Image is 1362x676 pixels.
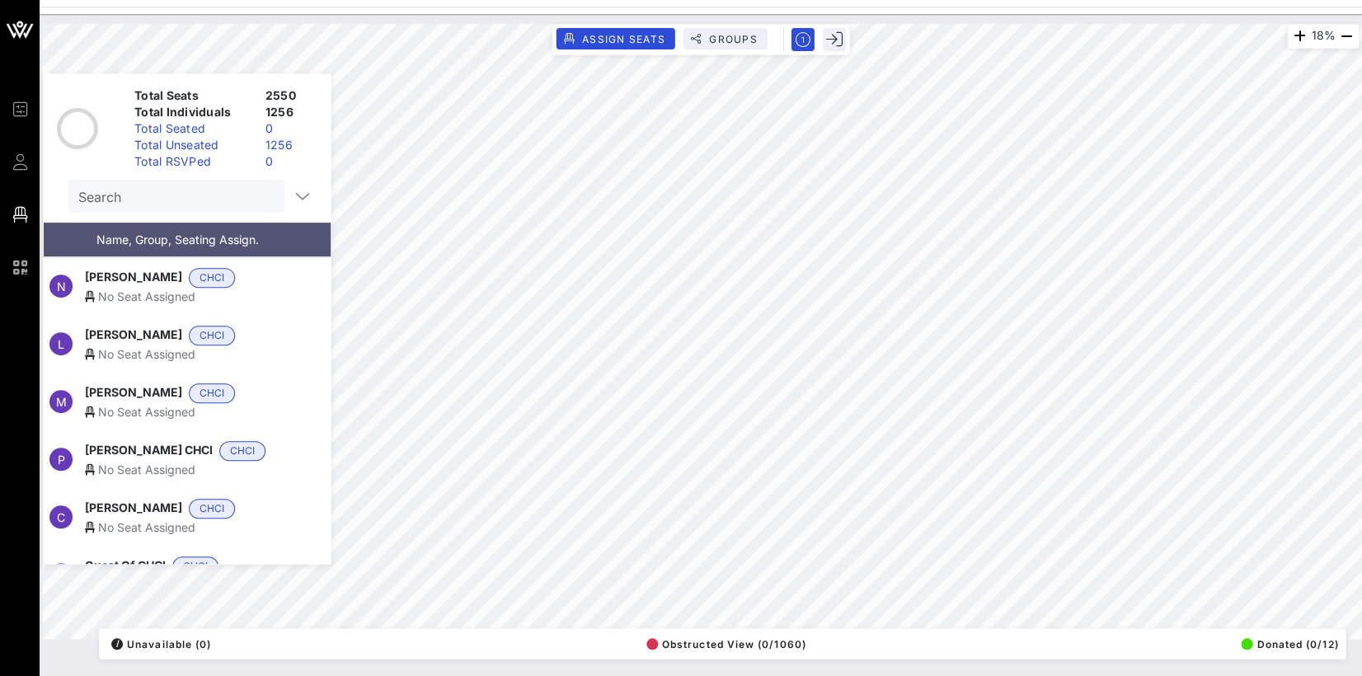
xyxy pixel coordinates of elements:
[57,510,65,524] span: C
[200,500,224,518] span: CHCI
[111,638,123,650] div: /
[557,28,675,49] button: Assign Seats
[259,87,324,104] div: 2550
[1241,638,1338,650] span: Donated (0/12)
[641,632,806,655] button: Obstructed View (0/1060)
[581,33,665,45] span: Assign Seats
[708,33,758,45] span: Groups
[1287,24,1359,49] div: 18%
[128,87,259,104] div: Total Seats
[128,137,259,153] div: Total Unseated
[259,104,324,120] div: 1256
[85,288,288,305] div: No Seat Assigned
[85,403,288,420] div: No Seat Assigned
[56,395,67,409] span: M
[183,557,208,575] span: CHCI
[1236,632,1338,655] button: Donated (0/12)
[85,441,213,461] span: [PERSON_NAME] CHCI
[85,556,166,576] span: Guest Of CHCI
[683,28,768,49] button: Groups
[230,442,255,460] span: CHCI
[200,384,224,402] span: CHCI
[85,519,288,536] div: No Seat Assigned
[111,638,211,650] span: Unavailable (0)
[85,461,288,478] div: No Seat Assigned
[106,632,211,655] button: /Unavailable (0)
[646,638,806,650] span: Obstructed View (0/1060)
[96,232,259,246] span: Name, Group, Seating Assign.
[85,345,288,363] div: No Seat Assigned
[259,137,324,153] div: 1256
[58,453,65,467] span: P
[85,268,182,288] span: [PERSON_NAME]
[85,383,182,403] span: [PERSON_NAME]
[85,499,182,519] span: [PERSON_NAME]
[128,120,259,137] div: Total Seated
[200,326,224,345] span: CHCI
[200,269,224,287] span: CHCI
[259,153,324,170] div: 0
[128,153,259,170] div: Total RSVPed
[128,104,259,120] div: Total Individuals
[58,337,64,351] span: L
[57,279,66,293] span: N
[259,120,324,137] div: 0
[85,326,182,345] span: [PERSON_NAME]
